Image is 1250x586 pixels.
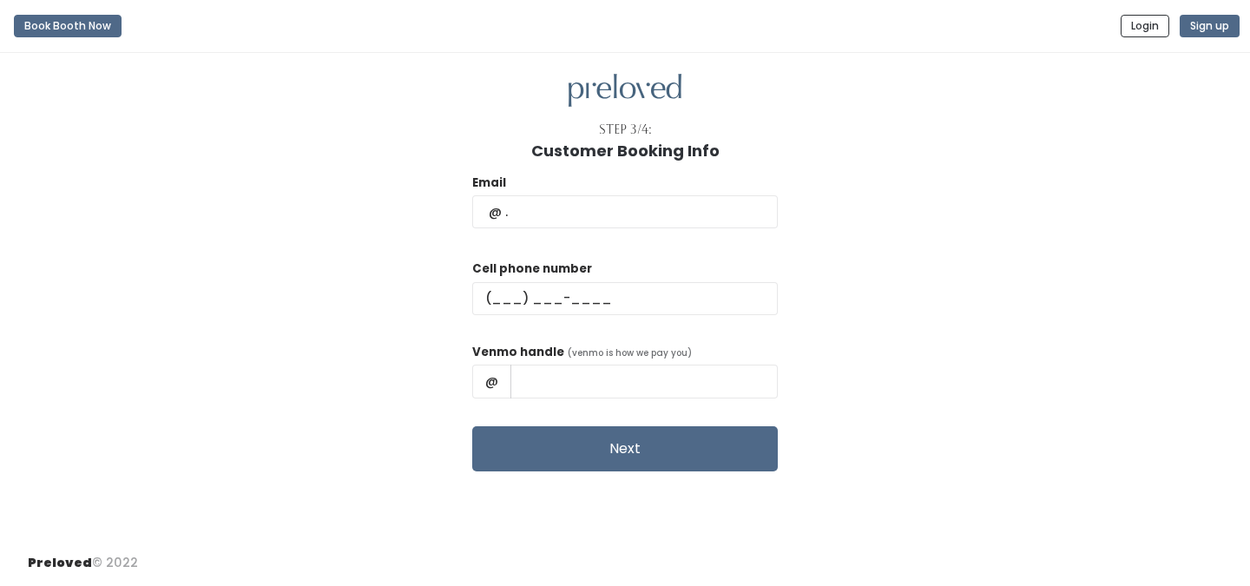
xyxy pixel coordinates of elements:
label: Cell phone number [472,260,592,278]
label: Email [472,174,506,192]
input: (___) ___-____ [472,282,778,315]
h1: Customer Booking Info [531,142,720,160]
label: Venmo handle [472,344,564,361]
span: (venmo is how we pay you) [568,346,692,359]
div: © 2022 [28,540,138,572]
input: @ . [472,195,778,228]
button: Login [1121,15,1169,37]
div: Step 3/4: [599,121,652,139]
span: @ [472,365,511,398]
button: Sign up [1180,15,1240,37]
button: Next [472,426,778,471]
img: preloved logo [569,74,681,108]
button: Book Booth Now [14,15,122,37]
a: Book Booth Now [14,7,122,45]
span: Preloved [28,554,92,571]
